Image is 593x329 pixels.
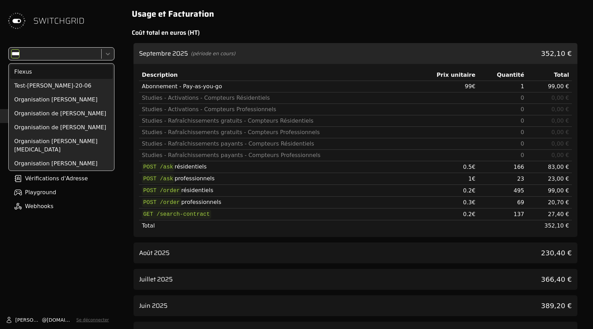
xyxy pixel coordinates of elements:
[415,71,475,79] div: Prix unitaire
[548,187,569,194] span: 99,00 €
[468,175,475,182] span: 1 €
[33,15,85,26] span: SWITCHGRID
[551,152,569,158] span: 0,00 €
[521,83,524,90] span: 1
[521,106,524,113] span: 0
[139,301,167,311] h3: Juin 2025
[142,71,410,79] div: Description
[142,174,410,183] div: professionnels
[548,175,569,182] span: 23,00 €
[551,140,569,147] span: 0,00 €
[465,83,475,90] span: 99 €
[142,163,410,171] div: résidentiels
[142,222,155,229] span: Total
[463,211,475,217] span: 0.2 €
[142,105,410,114] div: Studies - Activations - Compteurs Professionnels
[548,164,569,170] span: 83,00 €
[10,107,113,121] div: Organisation de [PERSON_NAME]
[481,71,524,79] div: Quantité
[132,28,579,38] h2: Coût total en euros (HT)
[139,49,188,58] h3: Septembre 2025
[514,187,524,194] span: 495
[142,174,174,183] code: POST /ask
[463,199,475,206] span: 0.3 €
[134,295,577,316] div: voir les détails
[463,164,475,170] span: 0.5 €
[551,94,569,101] span: 0,00 €
[142,210,211,219] code: GET /search-contract
[142,186,410,195] div: résidentiels
[142,198,410,207] div: professionnels
[10,93,113,107] div: Organisation [PERSON_NAME]
[10,79,113,93] div: Test-[PERSON_NAME]-20-06
[521,94,524,101] span: 0
[463,187,475,194] span: 0.2 €
[132,8,579,19] h1: Usage et Facturation
[548,211,569,217] span: 27,40 €
[10,134,113,157] div: Organisation [PERSON_NAME][MEDICAL_DATA]
[134,269,577,290] div: voir les détails
[530,71,569,79] div: Total
[139,274,173,284] h3: Juillet 2025
[134,242,577,263] div: voir les détails
[548,83,569,90] span: 99,00 €
[541,248,572,258] span: 230,40 €
[42,316,47,323] span: @
[76,317,109,323] button: Se déconnecter
[142,82,410,91] div: Abonnement - Pay-as-you-go
[517,175,524,182] span: 23
[142,94,410,102] div: Studies - Activations - Compteurs Résidentiels
[521,117,524,124] span: 0
[551,129,569,135] span: 0,00 €
[142,198,181,207] code: POST /order
[514,164,524,170] span: 166
[15,316,42,323] span: [PERSON_NAME]
[541,301,572,311] span: 389,20 €
[142,140,410,148] div: Studies - Rafraîchissements payants - Compteurs Résidentiels
[517,199,524,206] span: 69
[10,65,113,79] div: Flexus
[10,157,113,171] div: Organisation [PERSON_NAME]
[514,211,524,217] span: 137
[521,129,524,135] span: 0
[142,128,410,137] div: Studies - Rafraîchissements gratuits - Compteurs Professionnels
[142,117,410,125] div: Studies - Rafraîchissements gratuits - Compteurs Résidentiels
[521,152,524,158] span: 0
[142,186,181,195] code: POST /order
[551,106,569,113] span: 0,00 €
[521,140,524,147] span: 0
[47,316,74,323] span: [DOMAIN_NAME]
[10,121,113,134] div: Organisation de [PERSON_NAME]
[139,248,170,258] h3: Août 2025
[548,199,569,206] span: 20,70 €
[541,49,572,58] span: 352,10 €
[6,10,28,32] img: Switchgrid Logo
[142,163,174,172] code: POST /ask
[551,117,569,124] span: 0,00 €
[544,222,569,229] span: 352,10 €
[541,274,572,284] span: 366,40 €
[191,50,235,57] span: (période en cours)
[142,151,410,159] div: Studies - Rafraîchissements payants - Compteurs Professionnels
